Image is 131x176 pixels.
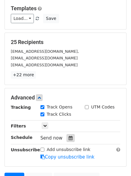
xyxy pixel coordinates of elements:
[47,111,71,118] label: Track Clicks
[47,146,91,153] label: Add unsubscribe link
[11,135,32,140] strong: Schedule
[11,5,37,11] a: Templates
[40,135,63,141] span: Send now
[11,39,120,46] h5: 25 Recipients
[11,63,78,67] small: [EMAIL_ADDRESS][DOMAIN_NAME]
[11,14,34,23] a: Load...
[11,71,36,79] a: +22 more
[11,124,26,128] strong: Filters
[43,14,59,23] button: Save
[11,56,78,60] small: [EMAIL_ADDRESS][DOMAIN_NAME]
[11,147,40,152] strong: Unsubscribe
[47,104,73,110] label: Track Opens
[101,147,131,176] iframe: Chat Widget
[11,94,120,101] h5: Advanced
[11,49,79,54] small: [EMAIL_ADDRESS][DOMAIN_NAME],
[91,104,115,110] label: UTM Codes
[40,154,94,160] a: Copy unsubscribe link
[11,105,31,110] strong: Tracking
